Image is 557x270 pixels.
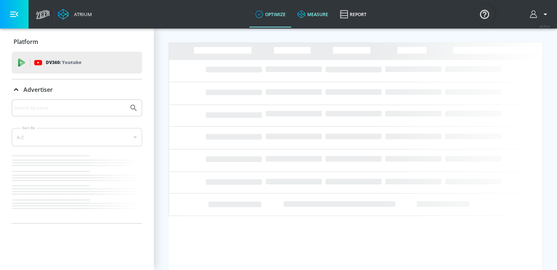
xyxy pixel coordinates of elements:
[249,1,292,27] a: optimize
[14,38,38,46] p: Platform
[71,11,92,18] div: Atrium
[292,1,334,27] a: measure
[12,100,142,223] div: Advertiser
[474,4,495,24] button: Open Resource Center
[58,9,92,20] a: Atrium
[46,59,81,67] p: DV360:
[12,152,142,223] nav: list of Advertiser
[12,128,142,146] div: A-Z
[15,103,126,113] input: Search by name
[539,24,550,28] span: v 4.25.4
[62,59,81,66] p: Youtube
[12,79,142,100] div: Advertiser
[23,86,53,94] p: Advertiser
[12,31,142,52] div: Platform
[12,52,142,74] div: DV360: Youtube
[21,125,37,130] label: Sort By
[334,1,372,27] a: Report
